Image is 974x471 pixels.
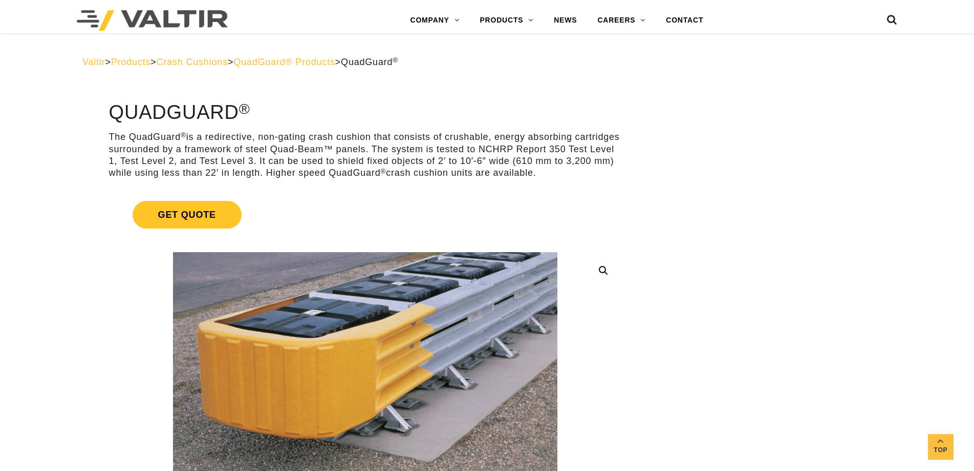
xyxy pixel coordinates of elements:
[928,434,954,460] a: Top
[469,10,544,31] a: PRODUCTS
[400,10,469,31] a: COMPANY
[109,102,622,124] h1: QuadGuard
[393,56,398,64] sup: ®
[587,10,656,31] a: CAREERS
[380,168,386,175] sup: ®
[544,10,587,31] a: NEWS
[341,57,398,67] span: QuadGuard
[233,57,335,67] a: QuadGuard® Products
[239,100,250,117] sup: ®
[111,57,150,67] a: Products
[109,131,622,179] p: The QuadGuard is a redirective, non-gating crash cushion that consists of crushable, energy absor...
[77,10,228,31] img: Valtir
[82,57,105,67] a: Valtir
[133,201,242,229] span: Get Quote
[157,57,228,67] a: Crash Cushions
[109,189,622,241] a: Get Quote
[82,56,892,68] div: > > > >
[181,131,186,139] sup: ®
[928,444,954,456] span: Top
[656,10,713,31] a: CONTACT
